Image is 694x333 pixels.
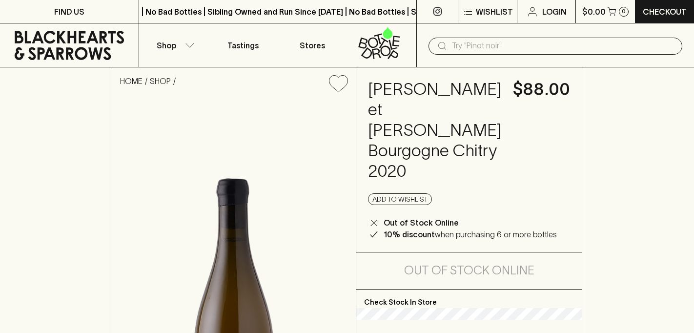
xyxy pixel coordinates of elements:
a: Stores [278,23,347,67]
p: FIND US [54,6,84,18]
p: when purchasing 6 or more bottles [384,229,557,240]
b: 10% discount [384,230,435,239]
p: Checkout [643,6,687,18]
a: HOME [120,77,143,85]
p: Wishlist [476,6,513,18]
a: SHOP [150,77,171,85]
p: 0 [622,9,626,14]
p: Tastings [227,40,259,51]
h5: Out of Stock Online [404,263,534,278]
p: Stores [300,40,325,51]
p: Out of Stock Online [384,217,459,229]
button: Shop [139,23,208,67]
h4: $88.00 [513,79,570,100]
button: Add to wishlist [368,193,432,205]
input: Try "Pinot noir" [452,38,674,54]
button: Add to wishlist [325,71,352,96]
p: Shop [157,40,176,51]
h4: [PERSON_NAME] et [PERSON_NAME] Bourgogne Chitry 2020 [368,79,501,182]
a: Tastings [208,23,278,67]
p: Check Stock In Store [356,290,582,308]
p: Login [542,6,567,18]
p: $0.00 [582,6,606,18]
